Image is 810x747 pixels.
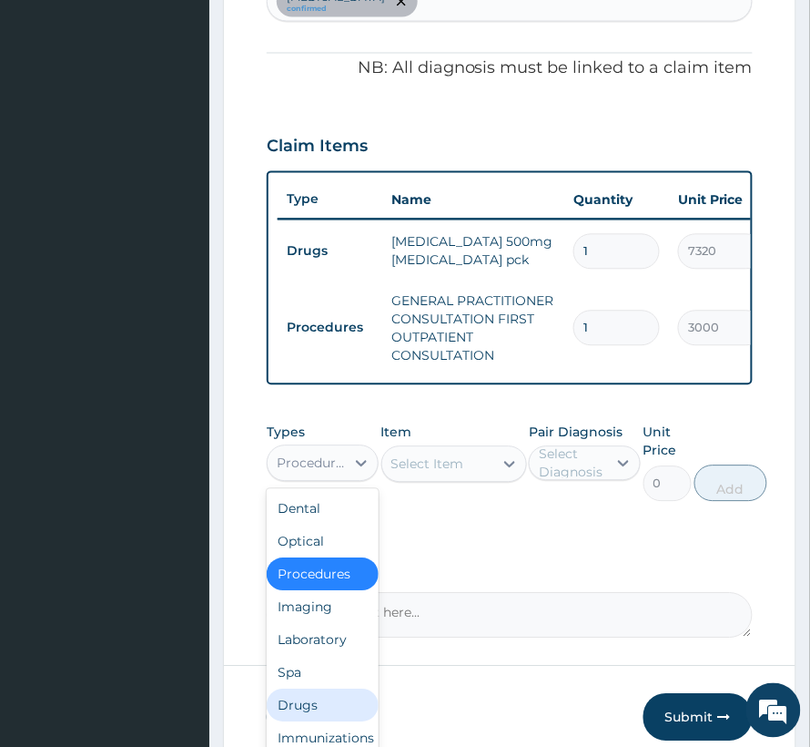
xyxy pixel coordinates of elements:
[267,138,368,158] h3: Claim Items
[267,57,753,81] p: NB: All diagnosis must be linked to a claim item
[278,183,382,217] th: Type
[278,312,382,345] td: Procedures
[669,182,774,219] th: Unit Price
[564,182,669,219] th: Quantity
[267,568,753,583] label: Comment
[34,91,74,137] img: d_794563401_company_1708531726252_794563401
[267,690,379,722] div: Drugs
[382,224,564,279] td: [MEDICAL_DATA] 500mg [MEDICAL_DATA] pck
[267,425,305,441] label: Types
[277,455,347,473] div: Procedures
[391,455,464,474] div: Select Item
[382,182,564,219] th: Name
[278,235,382,269] td: Drugs
[267,591,379,624] div: Imaging
[287,5,385,14] small: confirmed
[539,445,605,482] div: Select Diagnosis
[267,526,379,558] div: Optical
[267,624,379,657] div: Laboratory
[267,657,379,690] div: Spa
[643,424,692,460] label: Unit Price
[299,9,342,53] div: Minimize live chat window
[267,493,379,526] div: Dental
[9,497,347,561] textarea: Type your message and hit 'Enter'
[529,424,623,442] label: Pair Diagnosis
[694,466,767,502] button: Add
[267,558,379,591] div: Procedures
[95,102,306,126] div: Chat with us now
[381,424,412,442] label: Item
[382,283,564,374] td: GENERAL PRACTITIONER CONSULTATION FIRST OUTPATIENT CONSULTATION
[106,230,251,414] span: We're online!
[643,694,753,742] button: Submit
